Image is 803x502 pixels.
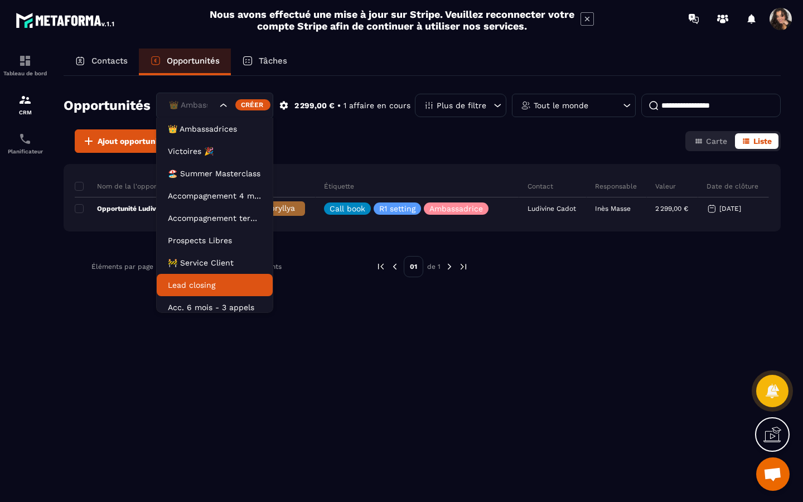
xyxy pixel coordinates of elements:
[344,100,410,111] p: 1 affaire en cours
[753,137,772,146] span: Liste
[655,182,676,191] p: Valeur
[75,182,176,191] p: Nom de la l'opportunité
[209,8,575,32] h2: Nous avons effectué une mise à jour sur Stripe. Veuillez reconnecter votre compte Stripe afin de ...
[168,146,262,157] p: Victoires 🎉
[444,262,454,272] img: next
[16,10,116,30] img: logo
[75,204,187,213] p: Opportunité Ludivine Cadot
[168,190,262,201] p: Accompagnement 4 mois
[595,182,637,191] p: Responsable
[655,205,688,213] p: 2 299,00 €
[168,302,262,313] p: Acc. 6 mois - 3 appels
[235,99,270,110] div: Créer
[707,182,758,191] p: Date de clôture
[3,70,47,76] p: Tableau de bord
[3,124,47,163] a: schedulerschedulerPlanificateur
[534,102,588,109] p: Tout le monde
[168,168,262,179] p: 🏖️ Summer Masterclass
[231,49,298,75] a: Tâches
[294,100,335,111] p: 2 299,00 €
[168,213,262,224] p: Accompagnement terminé
[91,263,153,271] p: Éléments par page
[260,204,295,213] span: Appryllya
[330,205,365,213] p: Call book
[156,93,273,118] div: Search for option
[324,182,354,191] p: Étiquette
[706,137,727,146] span: Carte
[64,94,151,117] h2: Opportunités
[688,133,734,149] button: Carte
[18,54,32,67] img: formation
[528,182,553,191] p: Contact
[259,56,287,66] p: Tâches
[168,257,262,268] p: 🚧 Service Client
[458,262,468,272] img: next
[756,457,790,491] a: Ouvrir le chat
[337,100,341,111] p: •
[168,235,262,246] p: Prospects Libres
[167,56,220,66] p: Opportunités
[166,99,217,112] input: Search for option
[168,123,262,134] p: 👑 Ambassadrices
[429,205,483,213] p: Ambassadrice
[64,49,139,75] a: Contacts
[379,205,415,213] p: R1 setting
[3,109,47,115] p: CRM
[3,46,47,85] a: formationformationTableau de bord
[719,205,741,213] p: [DATE]
[75,129,173,153] button: Ajout opportunité
[390,262,400,272] img: prev
[735,133,778,149] button: Liste
[3,85,47,124] a: formationformationCRM
[91,56,128,66] p: Contacts
[427,262,441,271] p: de 1
[376,262,386,272] img: prev
[595,205,631,213] p: Inès Masse
[18,93,32,107] img: formation
[139,49,231,75] a: Opportunités
[168,279,262,291] p: Lead closing
[3,148,47,155] p: Planificateur
[437,102,486,109] p: Plus de filtre
[18,132,32,146] img: scheduler
[98,136,166,147] span: Ajout opportunité
[404,256,423,277] p: 01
